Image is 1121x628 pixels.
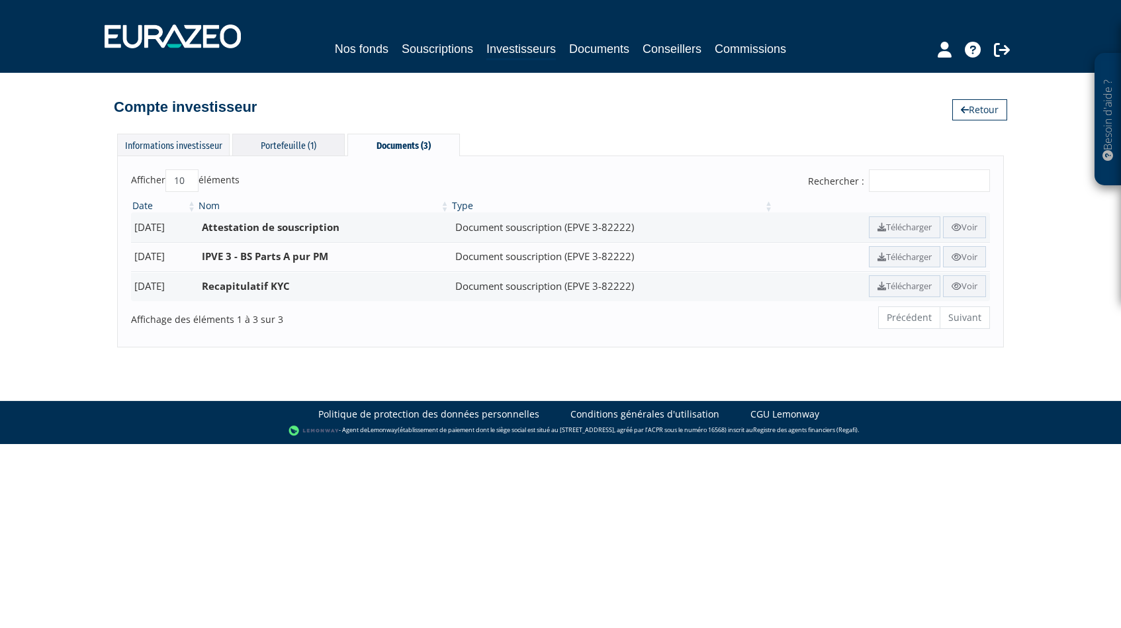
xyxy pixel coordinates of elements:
[869,275,940,297] a: Télécharger
[808,169,990,192] label: Rechercher :
[943,246,986,268] a: Voir
[774,199,990,212] th: &nbsp;
[197,199,451,212] th: Nom: activer pour trier la colonne par ordre croissant
[451,212,775,242] td: Document souscription (EPVE 3-82222)
[131,305,477,326] div: Affichage des éléments 1 à 3 sur 3
[1100,60,1116,179] p: Besoin d'aide ?
[117,134,230,156] div: Informations investisseur
[451,199,775,212] th: Type: activer pour trier la colonne par ordre croissant
[869,246,940,268] a: Télécharger
[131,242,197,272] td: [DATE]
[318,408,539,421] a: Politique de protection des données personnelles
[952,99,1007,120] a: Retour
[232,134,345,156] div: Portefeuille (1)
[131,169,240,192] label: Afficher éléments
[869,169,990,192] input: Rechercher :
[131,199,197,212] th: Date: activer pour trier la colonne par ordre croissant
[114,99,257,115] h4: Compte investisseur
[165,169,199,192] select: Afficheréléments
[13,424,1108,437] div: - Agent de (établissement de paiement dont le siège social est situé au [STREET_ADDRESS], agréé p...
[451,242,775,272] td: Document souscription (EPVE 3-82222)
[451,271,775,301] td: Document souscription (EPVE 3-82222)
[570,408,719,421] a: Conditions générales d'utilisation
[943,216,986,238] a: Voir
[202,249,328,263] b: IPVE 3 - BS Parts A pur PM
[105,24,241,48] img: 1732889491-logotype_eurazeo_blanc_rvb.png
[750,408,819,421] a: CGU Lemonway
[131,212,197,242] td: [DATE]
[347,134,460,156] div: Documents (3)
[335,40,388,58] a: Nos fonds
[753,426,858,434] a: Registre des agents financiers (Regafi)
[715,40,786,58] a: Commissions
[943,275,986,297] a: Voir
[402,40,473,58] a: Souscriptions
[202,279,290,292] b: Recapitulatif KYC
[869,216,940,238] a: Télécharger
[569,40,629,58] a: Documents
[643,40,701,58] a: Conseillers
[131,271,197,301] td: [DATE]
[202,220,339,234] b: Attestation de souscription
[367,426,398,434] a: Lemonway
[289,424,339,437] img: logo-lemonway.png
[486,40,556,60] a: Investisseurs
